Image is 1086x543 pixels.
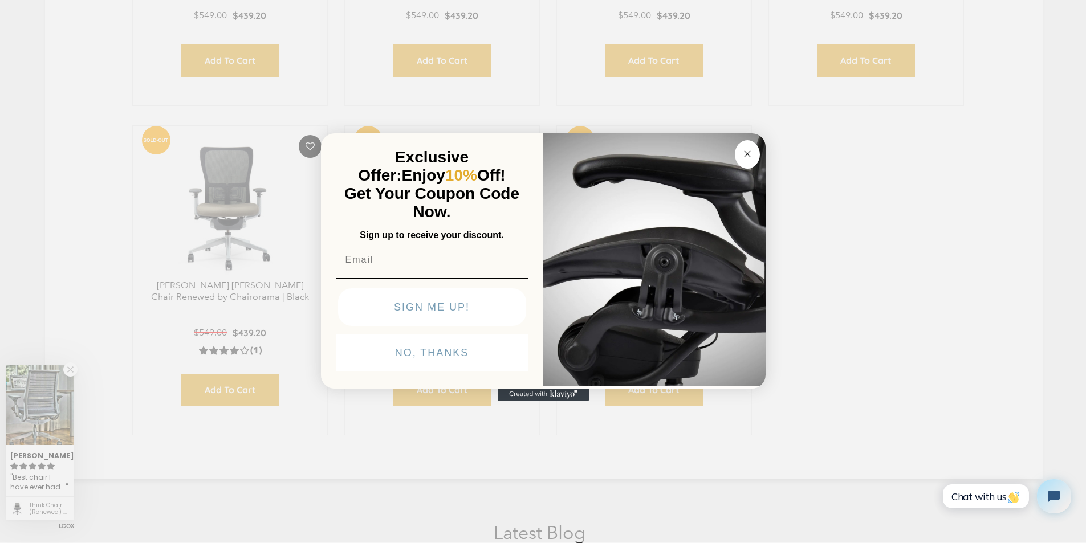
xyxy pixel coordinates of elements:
[934,469,1081,523] iframe: Tidio Chat
[543,131,766,386] img: 92d77583-a095-41f6-84e7-858462e0427a.jpeg
[338,288,526,326] button: SIGN ME UP!
[358,148,469,184] span: Exclusive Offer:
[360,230,503,240] span: Sign up to receive your discount.
[402,166,506,184] span: Enjoy Off!
[336,334,528,371] button: NO, THANKS
[336,278,528,279] img: underline
[498,387,589,401] a: Created with Klaviyo - opens in a new tab
[336,248,528,271] input: Email
[735,140,760,169] button: Close dialog
[445,166,477,184] span: 10%
[344,185,519,221] span: Get Your Coupon Code Now.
